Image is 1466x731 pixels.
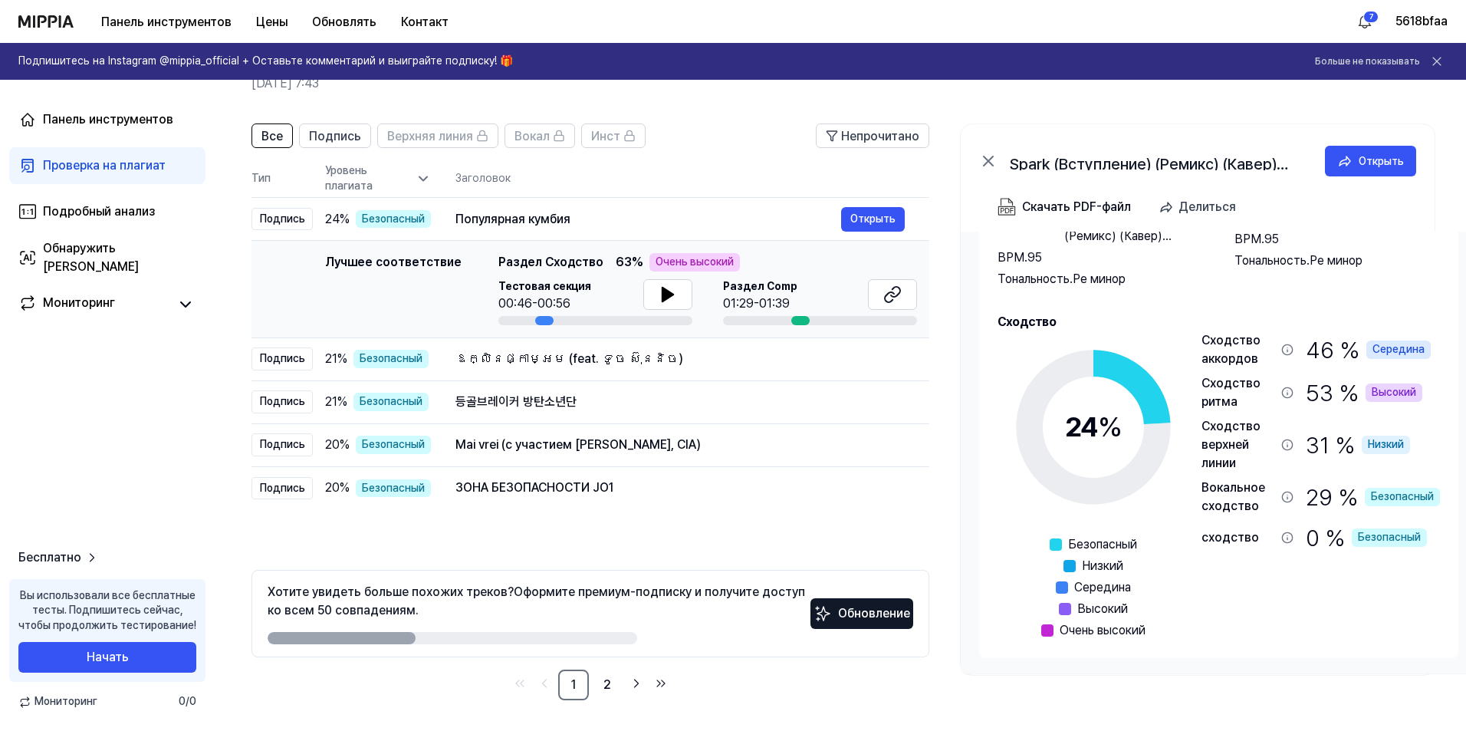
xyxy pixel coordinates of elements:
[998,272,1073,286] font: Тональность.
[1022,199,1131,214] font: Скачать PDF-файл
[362,212,425,225] font: Безопасный
[998,250,1027,265] font: BPM.
[534,673,555,694] a: Перейти на предыдущую страницу
[603,677,611,692] font: 2
[260,482,305,494] font: Подпись
[362,482,425,494] font: Безопасный
[251,173,271,185] font: Тип
[18,15,74,28] img: логотип
[816,123,929,148] button: Непрочитано
[1395,12,1448,31] button: 5618bfaa
[509,673,531,694] a: Перейти на первую страницу
[841,207,905,232] button: Открыть
[814,604,832,623] img: Блестки
[1353,9,1377,34] button: 알림7
[1326,524,1346,552] font: %
[260,395,305,407] font: Подпись
[1027,250,1042,265] font: 95
[251,76,319,91] font: [DATE] 7:43
[87,650,129,664] font: Начать
[340,480,350,495] font: %
[9,193,205,230] a: Подробный анализ
[1152,192,1248,222] button: Делиться
[9,239,205,276] a: Обнаружить [PERSON_NAME]
[244,7,300,38] button: Цены
[325,164,373,192] font: Уровень плагиата
[325,212,340,226] font: 24
[650,673,672,694] a: Перейти на последнюю страницу
[810,598,913,629] button: Обновление
[1234,253,1310,268] font: Тональность.
[1306,379,1333,407] font: 53
[1201,333,1261,366] font: Сходство аккордов
[1315,56,1420,67] font: Больше не показывать
[260,438,305,450] font: Подпись
[514,129,550,143] font: Вокал
[43,204,155,219] font: Подробный анализ
[455,172,511,184] font: Заголовок
[1073,272,1126,286] font: Ре минор
[1336,431,1356,459] font: %
[300,7,389,38] button: Обновлять
[626,673,647,694] a: Перейти на следующую страницу
[260,352,305,364] font: Подпись
[1234,232,1264,246] font: BPM.
[1306,336,1334,364] font: 46
[300,1,389,43] a: Обновлять
[723,296,790,311] font: 01:29-01:39
[43,241,139,274] font: Обнаружить [PERSON_NAME]
[810,611,913,626] a: БлесткиОбновление
[340,212,350,226] font: %
[591,129,620,143] font: Инст
[387,129,473,143] font: Верхняя линия
[325,437,340,452] font: 20
[251,670,929,700] nav: пагинация
[43,295,115,310] font: Мониторинг
[1306,483,1333,511] font: 29
[994,192,1134,222] button: Скачать PDF-файл
[18,642,196,673] button: Начать
[1372,386,1416,398] font: Высокий
[1339,379,1359,407] font: %
[18,548,100,567] a: Бесплатно
[325,351,337,366] font: 21
[1201,376,1261,409] font: Сходство ритма
[1077,601,1128,616] font: Высокий
[1369,12,1373,21] font: 7
[1306,431,1330,459] font: 31
[455,394,577,409] font: 등골브레이커 방탄소년단
[1074,580,1131,594] font: Середина
[656,255,734,268] font: Очень высокий
[268,584,514,599] font: Хотите увидеть больше похожих треков?
[389,7,461,38] button: Контакт
[1325,146,1416,176] button: Открыть
[1340,336,1360,364] font: %
[261,129,283,143] font: Все
[35,695,97,707] font: Мониторинг
[1372,343,1425,355] font: Середина
[256,15,288,29] font: Цены
[723,280,797,292] font: Раздел Comp
[1082,558,1123,573] font: Низкий
[505,123,575,148] button: Вокал
[43,112,173,127] font: Панель инструментов
[1358,531,1421,543] font: Безопасный
[179,695,186,707] font: 0
[1371,490,1434,502] font: Безопасный
[1315,55,1420,68] button: Больше не показывать
[998,198,1016,216] img: Скачать PDF-файл
[1310,253,1362,268] font: Ре минор
[998,314,1057,329] font: Сходство
[340,437,350,452] font: %
[189,695,196,707] font: 0
[1065,410,1098,443] font: 24
[558,670,589,700] a: 1
[498,280,591,292] font: Тестовая секция
[498,255,603,269] font: Раздел Сходство
[312,15,376,29] font: Обновлять
[632,255,643,269] font: %
[401,15,449,29] font: Контакт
